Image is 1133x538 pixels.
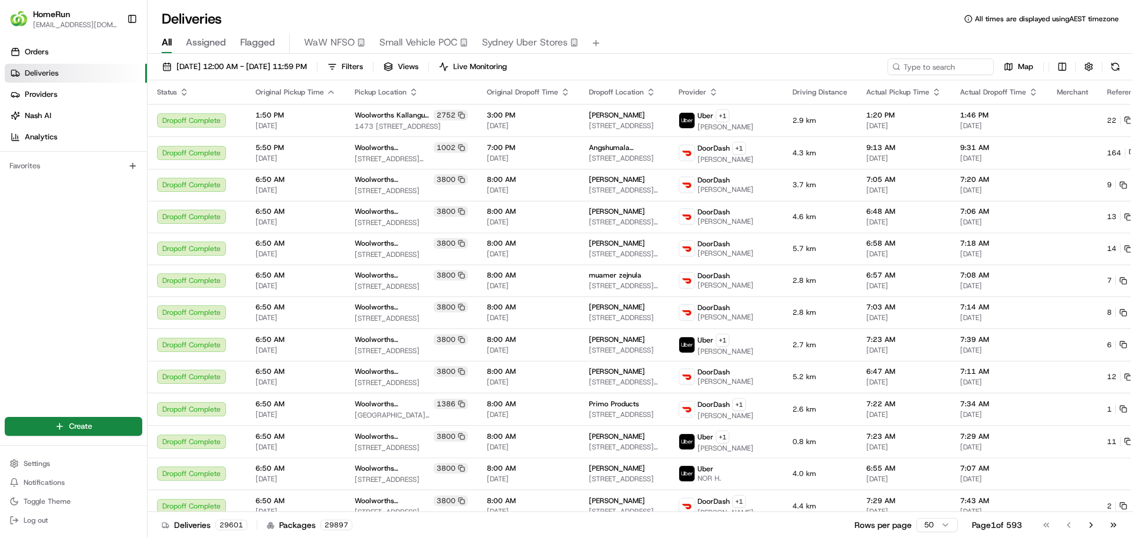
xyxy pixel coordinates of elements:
[162,35,172,50] span: All
[355,186,468,195] span: [STREET_ADDRESS]
[960,249,1038,259] span: [DATE]
[888,58,994,75] input: Type to search
[698,444,754,453] span: [PERSON_NAME]
[355,378,468,387] span: [STREET_ADDRESS]
[866,399,941,409] span: 7:22 AM
[589,270,641,280] span: muamer zejnula
[256,474,336,484] span: [DATE]
[866,281,941,291] span: [DATE]
[960,496,1038,506] span: 7:43 AM
[960,367,1038,376] span: 7:11 AM
[487,432,570,441] span: 8:00 AM
[434,431,468,442] div: 3800
[256,335,336,344] span: 6:50 AM
[793,501,847,511] span: 4.4 km
[256,442,336,452] span: [DATE]
[960,302,1038,312] span: 7:14 AM
[793,87,847,97] span: Driving Distance
[793,405,847,414] span: 2.6 km
[960,207,1038,216] span: 7:06 AM
[256,239,336,248] span: 6:50 AM
[866,367,941,376] span: 6:47 AM
[793,116,847,125] span: 2.9 km
[698,312,754,322] span: [PERSON_NAME]
[1107,372,1132,382] button: 12
[240,35,275,50] span: Flagged
[25,68,58,79] span: Deliveries
[866,207,941,216] span: 6:48 AM
[1107,340,1127,350] button: 6
[5,43,147,61] a: Orders
[698,432,713,442] span: Uber
[5,106,147,125] a: Nash AI
[960,217,1038,227] span: [DATE]
[1107,437,1132,446] button: 11
[679,145,695,161] img: doordash_logo_v2.png
[256,464,336,473] span: 6:50 AM
[960,410,1038,419] span: [DATE]
[256,249,336,259] span: [DATE]
[434,58,512,75] button: Live Monitoring
[960,377,1038,387] span: [DATE]
[793,212,847,221] span: 4.6 km
[1107,405,1127,414] button: 1
[482,35,568,50] span: Sydney Uber Stores
[960,143,1038,152] span: 9:31 AM
[698,508,754,517] span: [PERSON_NAME]
[698,185,754,194] span: [PERSON_NAME]
[157,58,312,75] button: [DATE] 12:00 AM - [DATE] 11:59 PM
[256,496,336,506] span: 6:50 AM
[679,466,695,481] img: uber-new-logo.jpeg
[960,442,1038,452] span: [DATE]
[866,217,941,227] span: [DATE]
[256,302,336,312] span: 6:50 AM
[487,87,558,97] span: Original Dropoff Time
[355,143,431,152] span: Woolworths [GEOGRAPHIC_DATA]
[698,303,730,312] span: DoorDash
[698,400,730,409] span: DoorDash
[716,431,729,444] button: +1
[589,377,660,387] span: [STREET_ADDRESS][PERSON_NAME]
[256,185,336,195] span: [DATE]
[5,455,142,472] button: Settings
[866,464,941,473] span: 6:55 AM
[589,507,660,516] span: [STREET_ADDRESS][PERSON_NAME]
[793,469,847,478] span: 4.0 km
[866,302,941,312] span: 7:03 AM
[379,35,457,50] span: Small Vehicle POC
[589,345,660,355] span: [STREET_ADDRESS]
[679,369,695,384] img: doordash_logo_v2.png
[487,442,570,452] span: [DATE]
[434,110,468,120] div: 2752
[698,464,713,474] span: Uber
[589,474,660,484] span: [STREET_ADDRESS]
[698,335,713,345] span: Uber
[487,154,570,163] span: [DATE]
[256,410,336,419] span: [DATE]
[162,9,222,28] h1: Deliveries
[5,85,147,104] a: Providers
[487,313,570,322] span: [DATE]
[256,367,336,376] span: 6:50 AM
[1018,61,1033,72] span: Map
[679,498,695,514] img: doordash_logo_v2.png
[716,109,729,122] button: +1
[698,217,754,226] span: [PERSON_NAME]
[355,250,468,259] span: [STREET_ADDRESS]
[960,335,1038,344] span: 7:39 AM
[732,142,746,155] button: +1
[487,249,570,259] span: [DATE]
[1107,116,1132,125] button: 22
[176,61,307,72] span: [DATE] 12:00 AM - [DATE] 11:59 PM
[679,87,706,97] span: Provider
[355,282,468,291] span: [STREET_ADDRESS]
[589,110,645,120] span: [PERSON_NAME]
[256,110,336,120] span: 1:50 PM
[256,217,336,227] span: [DATE]
[589,175,645,184] span: [PERSON_NAME]
[487,185,570,195] span: [DATE]
[589,281,660,291] span: [STREET_ADDRESS][PERSON_NAME]
[33,8,70,20] button: HomeRun
[24,459,50,468] span: Settings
